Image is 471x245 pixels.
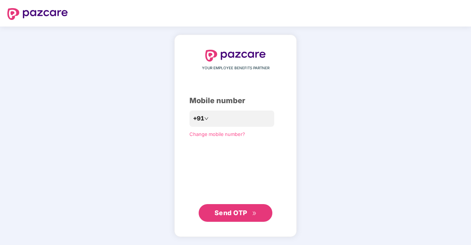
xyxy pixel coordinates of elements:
[7,8,68,20] img: logo
[202,65,269,71] span: YOUR EMPLOYEE BENEFITS PARTNER
[214,209,247,217] span: Send OTP
[205,50,266,62] img: logo
[204,116,209,121] span: down
[252,211,257,216] span: double-right
[189,131,245,137] a: Change mobile number?
[199,204,272,222] button: Send OTPdouble-right
[193,114,204,123] span: +91
[189,95,282,106] div: Mobile number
